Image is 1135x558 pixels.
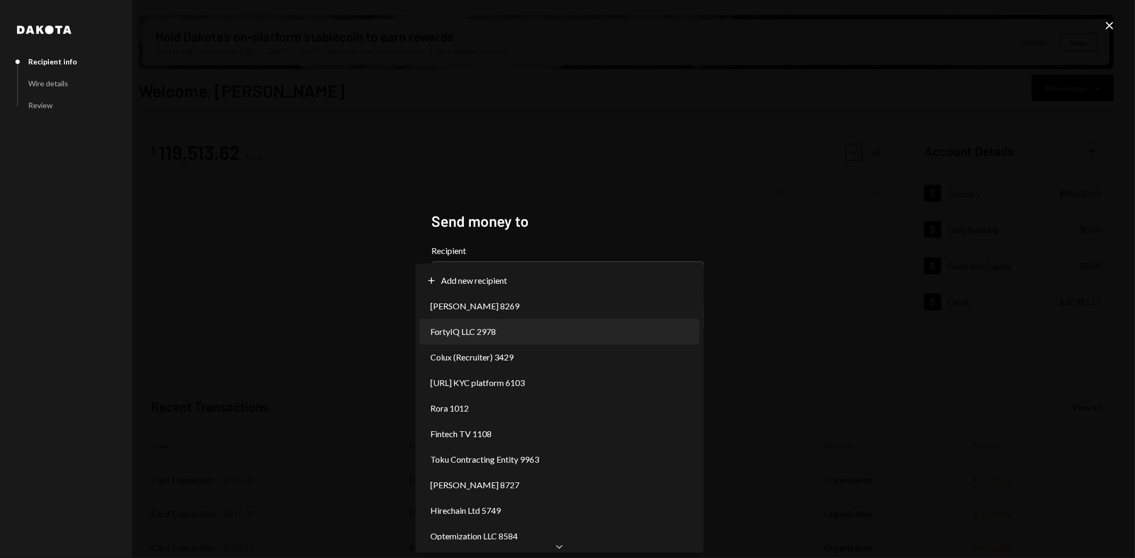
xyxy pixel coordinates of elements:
span: [URL] KYC platform 6103 [430,376,525,389]
span: Rora 1012 [430,402,469,415]
span: Toku Contracting Entity 9963 [430,453,539,466]
div: Review [28,101,53,110]
span: [PERSON_NAME] 8727 [430,479,519,491]
label: Recipient [432,244,704,257]
h2: Send money to [432,211,704,232]
span: Hirechain Ltd 5749 [430,504,501,517]
div: Recipient info [28,57,77,66]
button: Recipient [432,261,704,291]
span: Colux (Recruiter) 3429 [430,351,513,364]
div: Wire details [28,79,68,88]
span: [PERSON_NAME] 8269 [430,300,519,313]
span: Add new recipient [441,274,507,287]
span: Optemization LLC 8584 [430,530,518,543]
span: FortyIQ LLC 2978 [430,325,496,338]
span: Fintech TV 1108 [430,428,492,440]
